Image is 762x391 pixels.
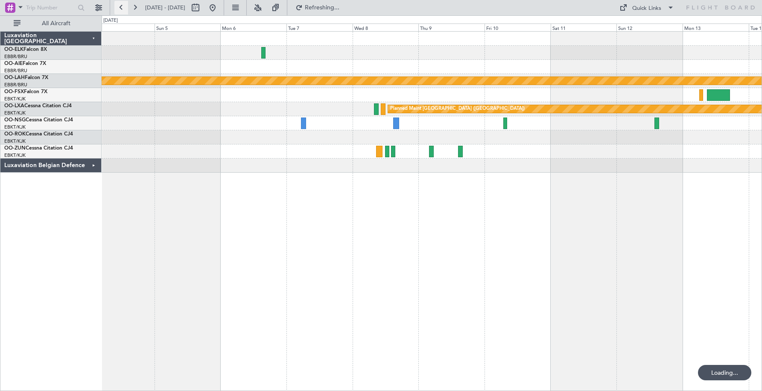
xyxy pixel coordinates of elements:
span: OO-NSG [4,118,26,123]
a: OO-NSGCessna Citation CJ4 [4,118,73,123]
span: [DATE] - [DATE] [145,4,185,12]
button: All Aircraft [9,17,93,30]
span: OO-ZUN [4,146,26,151]
a: EBKT/KJK [4,110,26,116]
a: OO-ZUNCessna Citation CJ4 [4,146,73,151]
span: OO-LAH [4,75,25,80]
div: Fri 10 [485,24,551,31]
a: OO-LAHFalcon 7X [4,75,48,80]
a: EBKT/KJK [4,152,26,159]
a: OO-ELKFalcon 8X [4,47,47,52]
div: Loading... [698,365,751,380]
div: [DATE] [103,17,118,24]
a: EBKT/KJK [4,124,26,130]
button: Quick Links [615,1,678,15]
a: OO-ROKCessna Citation CJ4 [4,132,73,137]
span: OO-FSX [4,89,24,94]
div: Sun 5 [155,24,221,31]
a: OO-LXACessna Citation CJ4 [4,103,72,109]
div: Wed 8 [353,24,419,31]
span: OO-ROK [4,132,26,137]
a: EBBR/BRU [4,82,27,88]
div: Thu 9 [418,24,485,31]
div: Tue 7 [286,24,353,31]
span: All Aircraft [22,21,90,26]
div: Planned Maint [GEOGRAPHIC_DATA] ([GEOGRAPHIC_DATA]) [390,103,525,115]
div: Mon 6 [220,24,286,31]
div: Sat 4 [88,24,155,31]
span: OO-AIE [4,61,23,66]
span: OO-LXA [4,103,24,109]
div: Quick Links [632,4,661,13]
span: Refreshing... [304,5,340,11]
div: Mon 13 [683,24,749,31]
a: EBKT/KJK [4,138,26,144]
a: OO-FSXFalcon 7X [4,89,47,94]
a: EBBR/BRU [4,68,27,74]
button: Refreshing... [292,1,343,15]
span: OO-ELK [4,47,23,52]
div: Sun 12 [616,24,683,31]
input: Trip Number [26,1,75,14]
a: EBKT/KJK [4,96,26,102]
a: EBBR/BRU [4,53,27,60]
div: Sat 11 [551,24,617,31]
a: OO-AIEFalcon 7X [4,61,46,66]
